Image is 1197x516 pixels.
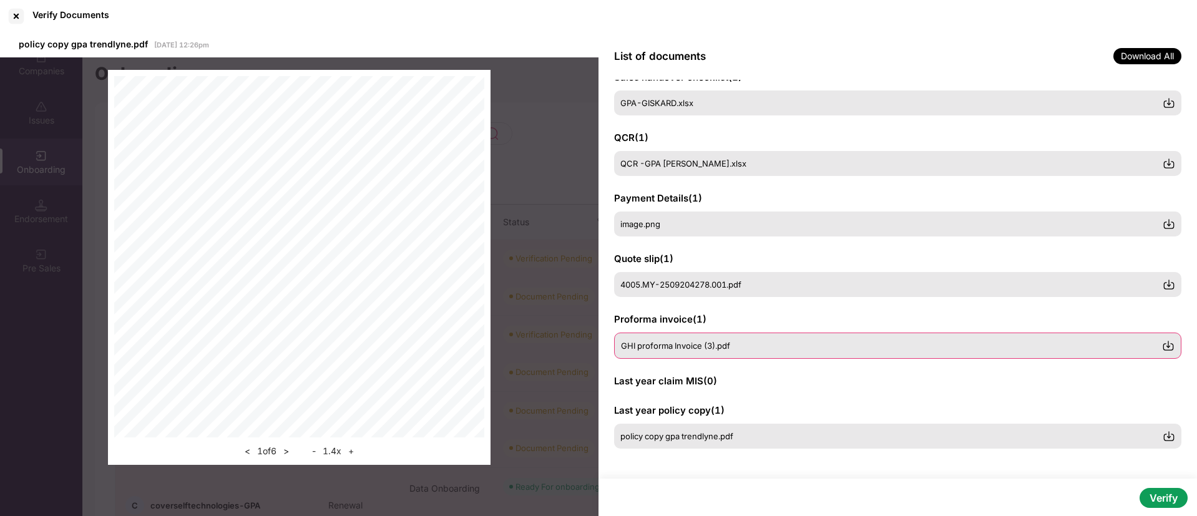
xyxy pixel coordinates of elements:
span: policy copy gpa trendlyne.pdf [19,39,148,49]
img: svg+xml;base64,PHN2ZyBpZD0iRG93bmxvYWQtMzJ4MzIiIHhtbG5zPSJodHRwOi8vd3d3LnczLm9yZy8yMDAwL3N2ZyIgd2... [1163,278,1175,291]
button: > [280,444,293,459]
span: Last year claim MIS ( 0 ) [614,375,717,387]
span: Proforma invoice ( 1 ) [614,313,706,325]
button: - [308,444,320,459]
button: Verify [1140,488,1188,508]
img: svg+xml;base64,PHN2ZyBpZD0iRG93bmxvYWQtMzJ4MzIiIHhtbG5zPSJodHRwOi8vd3d3LnczLm9yZy8yMDAwL3N2ZyIgd2... [1163,218,1175,230]
span: Last year policy copy ( 1 ) [614,404,725,416]
span: Download All [1113,48,1181,64]
span: QCR ( 1 ) [614,132,648,144]
span: Payment Details ( 1 ) [614,192,702,204]
img: svg+xml;base64,PHN2ZyBpZD0iRG93bmxvYWQtMzJ4MzIiIHhtbG5zPSJodHRwOi8vd3d3LnczLm9yZy8yMDAwL3N2ZyIgd2... [1163,97,1175,109]
button: + [344,444,358,459]
span: policy copy gpa trendlyne.pdf [620,431,733,441]
span: QCR -GPA [PERSON_NAME].xlsx [620,158,746,168]
span: image.png [620,219,660,229]
span: [DATE] 12:26pm [154,41,209,49]
div: 1 of 6 [241,444,293,459]
img: svg+xml;base64,PHN2ZyBpZD0iRG93bmxvYWQtMzJ4MzIiIHhtbG5zPSJodHRwOi8vd3d3LnczLm9yZy8yMDAwL3N2ZyIgd2... [1163,157,1175,170]
span: GPA-GISKARD.xlsx [620,98,693,108]
img: svg+xml;base64,PHN2ZyBpZD0iRG93bmxvYWQtMzJ4MzIiIHhtbG5zPSJodHRwOi8vd3d3LnczLm9yZy8yMDAwL3N2ZyIgd2... [1162,339,1175,352]
span: GHI proforma Invoice (3).pdf [621,341,730,351]
img: svg+xml;base64,PHN2ZyBpZD0iRG93bmxvYWQtMzJ4MzIiIHhtbG5zPSJodHRwOi8vd3d3LnczLm9yZy8yMDAwL3N2ZyIgd2... [1163,430,1175,442]
span: Quote slip ( 1 ) [614,253,673,265]
button: < [241,444,254,459]
div: Verify Documents [32,9,109,20]
span: 4005.MY-2509204278.001.pdf [620,280,741,290]
span: List of documents [614,50,706,62]
div: 1.4 x [308,444,358,459]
